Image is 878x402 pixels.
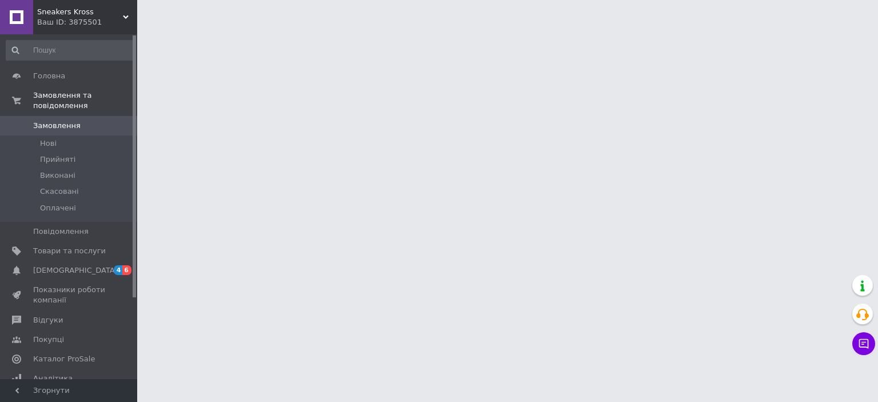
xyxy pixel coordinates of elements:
[40,203,76,213] span: Оплачені
[33,121,81,131] span: Замовлення
[33,354,95,364] span: Каталог ProSale
[33,335,64,345] span: Покупці
[33,315,63,325] span: Відгуки
[40,186,79,197] span: Скасовані
[40,170,75,181] span: Виконані
[6,40,135,61] input: Пошук
[33,246,106,256] span: Товари та послуги
[37,17,137,27] div: Ваш ID: 3875501
[852,332,875,355] button: Чат з покупцем
[37,7,123,17] span: Sneakers Kross
[33,373,73,384] span: Аналітика
[122,265,131,275] span: 6
[33,71,65,81] span: Головна
[33,90,137,111] span: Замовлення та повідомлення
[33,226,89,237] span: Повідомлення
[40,154,75,165] span: Прийняті
[33,285,106,305] span: Показники роботи компанії
[33,265,118,276] span: [DEMOGRAPHIC_DATA]
[114,265,123,275] span: 4
[40,138,57,149] span: Нові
